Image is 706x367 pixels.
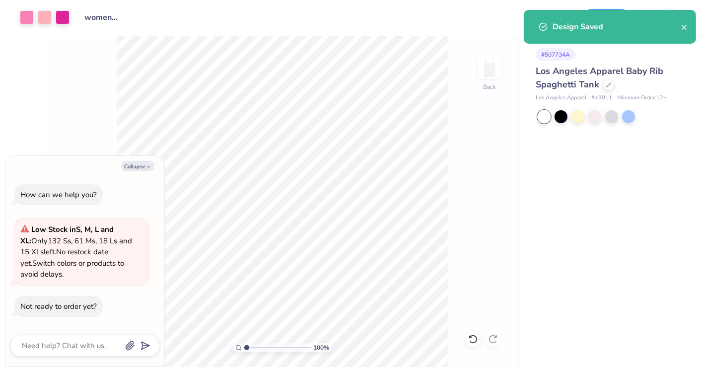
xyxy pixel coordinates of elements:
[681,21,688,33] button: close
[20,190,97,200] div: How can we help you?
[553,21,681,33] div: Design Saved
[617,94,667,102] span: Minimum Order: 12 +
[20,301,97,311] div: Not ready to order yet?
[536,94,586,102] span: Los Angeles Apparel
[121,161,154,171] button: Collapse
[536,65,663,90] span: Los Angeles Apparel Baby Rib Spaghetti Tank
[536,48,575,61] div: # 507734A
[480,58,499,77] img: Back
[483,82,496,91] div: Back
[20,247,108,268] span: No restock date yet.
[20,224,114,246] strong: Low Stock in S, M, L and XL :
[591,94,612,102] span: # 43011
[77,7,126,27] input: Untitled Design
[314,343,330,352] span: 100 %
[20,224,132,279] span: Only 132 Ss, 61 Ms, 18 Ls and 15 XLs left. Switch colors or products to avoid delays.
